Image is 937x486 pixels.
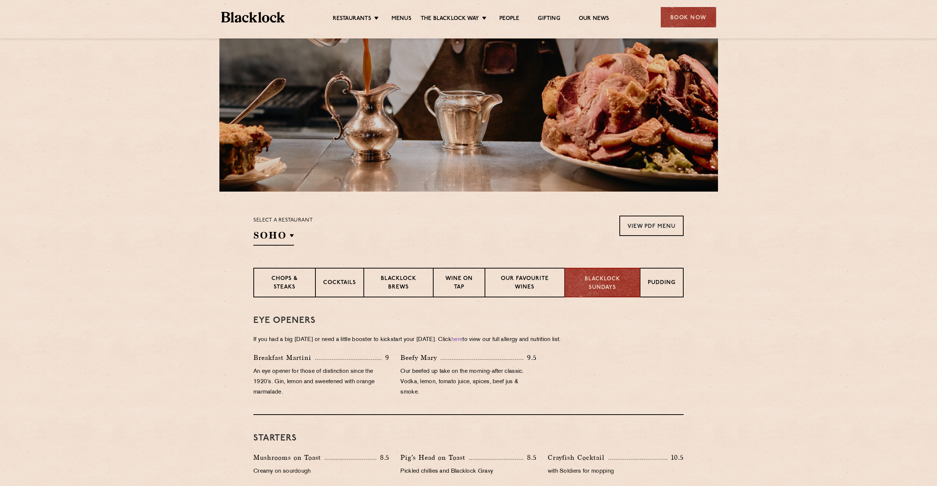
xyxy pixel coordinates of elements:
p: Beefy Mary [400,352,441,363]
p: Blacklock Brews [372,275,425,292]
p: If you had a big [DATE] or need a little booster to kickstart your [DATE]. Click to view our full... [253,335,684,345]
a: Restaurants [333,15,371,23]
p: Breakfast Martini [253,352,315,363]
p: 8.5 [523,453,537,462]
a: here [451,337,462,342]
h3: Eye openers [253,316,684,325]
p: Pig’s Head on Toast [400,452,469,463]
p: Chops & Steaks [261,275,308,292]
p: Mushrooms on Toast [253,452,325,463]
p: 9 [382,353,389,362]
p: Blacklock Sundays [572,275,632,292]
p: 9.5 [523,353,537,362]
p: 10.5 [667,453,684,462]
img: BL_Textured_Logo-footer-cropped.svg [221,12,285,23]
p: Cocktails [323,279,356,288]
p: Select a restaurant [253,216,313,225]
p: Wine on Tap [441,275,477,292]
p: Our favourite wines [493,275,557,292]
p: with Soldiers for mopping [548,466,684,477]
p: 8.5 [376,453,390,462]
p: An eye opener for those of distinction since the 1920’s. Gin, lemon and sweetened with orange mar... [253,367,389,398]
a: People [499,15,519,23]
h3: Starters [253,433,684,443]
p: Pudding [648,279,676,288]
a: Menus [391,15,411,23]
p: Pickled chillies and Blacklock Gravy [400,466,536,477]
div: Book Now [661,7,716,27]
a: Gifting [538,15,560,23]
h2: SOHO [253,229,294,246]
a: Our News [579,15,609,23]
p: Our beefed up take on the morning-after classic. Vodka, lemon, tomato juice, spices, beef jus & s... [400,367,536,398]
a: The Blacklock Way [421,15,479,23]
p: Crayfish Cocktail [548,452,608,463]
a: View PDF Menu [619,216,684,236]
p: Creamy on sourdough [253,466,389,477]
